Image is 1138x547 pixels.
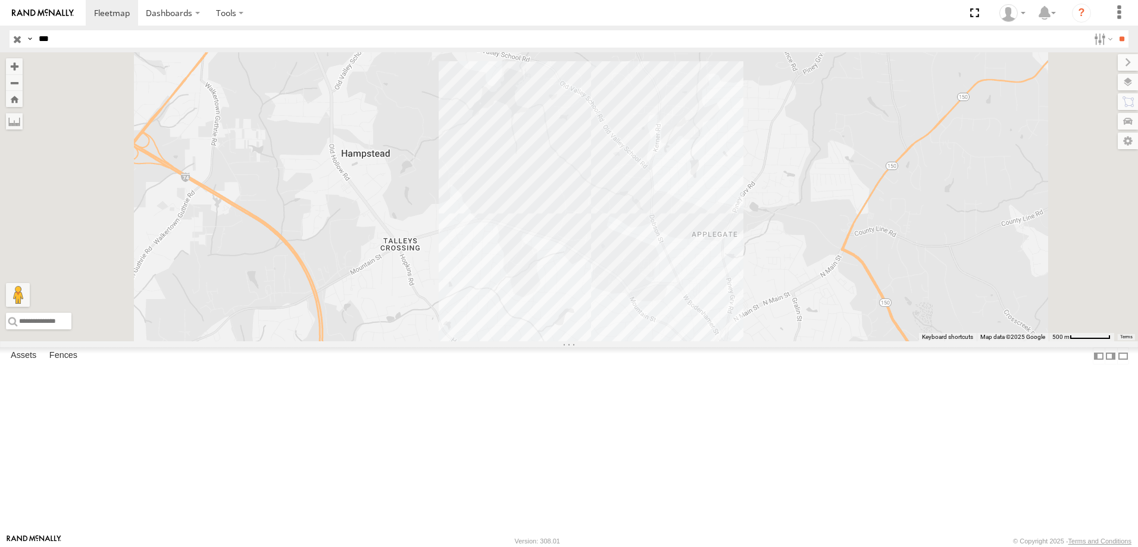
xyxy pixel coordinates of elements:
a: Visit our Website [7,535,61,547]
button: Map Scale: 500 m per 65 pixels [1049,333,1114,341]
label: Dock Summary Table to the Left [1093,347,1105,364]
label: Hide Summary Table [1117,347,1129,364]
label: Search Query [25,30,35,48]
label: Assets [5,348,42,364]
button: Drag Pegman onto the map to open Street View [6,283,30,307]
a: Terms and Conditions [1068,537,1131,545]
label: Dock Summary Table to the Right [1105,347,1117,364]
span: Map data ©2025 Google [980,334,1045,340]
button: Zoom in [6,58,23,74]
label: Fences [43,348,83,364]
div: Version: 308.01 [515,537,560,545]
img: rand-logo.svg [12,9,74,17]
span: 500 m [1052,334,1070,340]
button: Keyboard shortcuts [922,333,973,341]
button: Zoom out [6,74,23,91]
div: © Copyright 2025 - [1013,537,1131,545]
div: Brandon Shelton [995,4,1030,22]
button: Zoom Home [6,91,23,107]
label: Measure [6,113,23,130]
i: ? [1072,4,1091,23]
a: Terms (opens in new tab) [1120,335,1133,339]
label: Map Settings [1118,133,1138,149]
label: Search Filter Options [1089,30,1115,48]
